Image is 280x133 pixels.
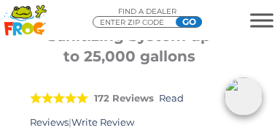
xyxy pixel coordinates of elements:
a: Write Review [71,116,134,128]
span: 5 [30,92,88,104]
p: Find A Dealer [93,7,202,16]
button: MENU [250,13,273,27]
input: Zip Code Form [98,17,186,28]
strong: 172 Reviews [94,92,154,104]
img: openIcon [225,77,262,115]
input: GO [176,17,202,27]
